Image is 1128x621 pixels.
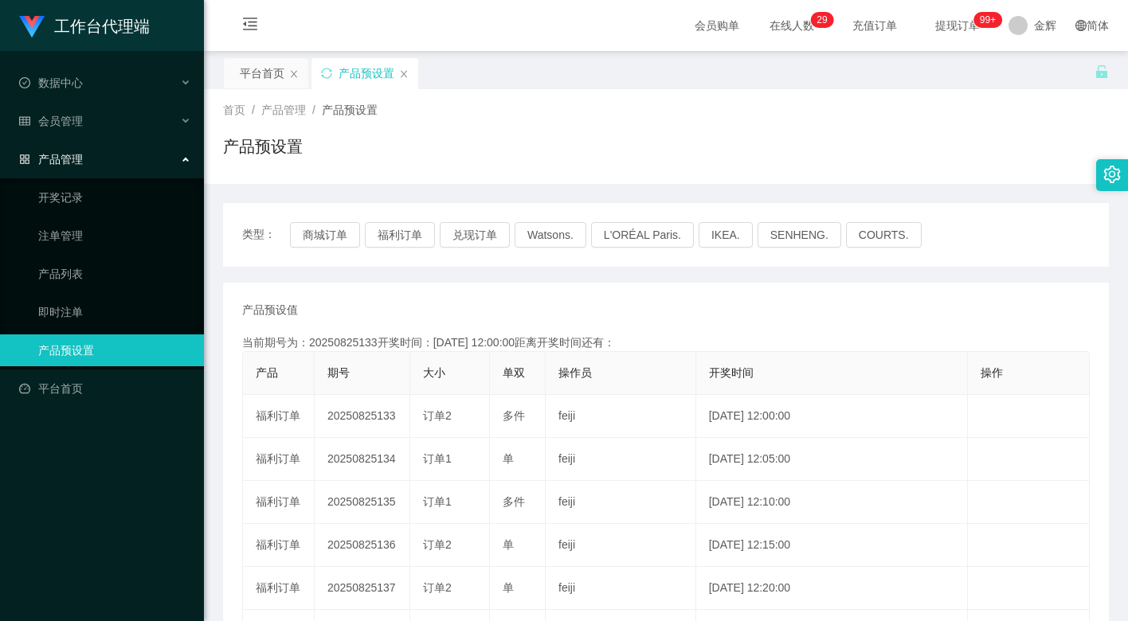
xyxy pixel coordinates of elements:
span: 会员管理 [19,115,83,127]
span: / [252,103,255,116]
button: Watsons. [515,222,586,248]
span: 单 [503,452,514,465]
span: 期号 [327,366,350,379]
span: 产品预设值 [242,302,298,318]
td: 福利订单 [243,395,315,438]
span: / [312,103,315,116]
td: feiji [546,524,696,567]
td: 福利订单 [243,438,315,481]
button: 兑现订单 [440,222,510,248]
button: 商城订单 [290,222,360,248]
td: 20250825137 [315,567,410,610]
p: 2 [817,12,822,28]
img: logo.9652507e.png [19,16,45,38]
sup: 949 [973,12,1002,28]
span: 开奖时间 [709,366,754,379]
a: 工作台代理端 [19,19,150,32]
a: 注单管理 [38,220,191,252]
td: [DATE] 12:00:00 [696,395,968,438]
div: 当前期号为：20250825133开奖时间：[DATE] 12:00:00距离开奖时间还有： [242,334,1090,351]
a: 即时注单 [38,296,191,328]
td: 福利订单 [243,567,315,610]
td: [DATE] 12:05:00 [696,438,968,481]
span: 订单2 [423,409,452,422]
span: 操作 [981,366,1003,379]
td: feiji [546,567,696,610]
p: 9 [822,12,828,28]
i: 图标: close [399,69,409,79]
i: 图标: appstore-o [19,154,30,165]
td: feiji [546,438,696,481]
i: 图标: menu-fold [223,1,277,52]
button: COURTS. [846,222,922,248]
a: 图标: dashboard平台首页 [19,373,191,404]
td: 福利订单 [243,524,315,567]
h1: 工作台代理端 [54,1,150,52]
td: 20250825136 [315,524,410,567]
td: feiji [546,395,696,438]
span: 单双 [503,366,525,379]
button: IKEA. [699,222,753,248]
i: 图标: check-circle-o [19,77,30,88]
div: 产品预设置 [339,58,394,88]
button: L'ORÉAL Paris. [591,222,694,248]
td: 20250825133 [315,395,410,438]
div: 平台首页 [240,58,284,88]
span: 充值订单 [844,20,905,31]
h1: 产品预设置 [223,135,303,158]
span: 产品 [256,366,278,379]
span: 首页 [223,103,245,116]
td: 20250825134 [315,438,410,481]
i: 图标: table [19,115,30,127]
span: 单 [503,538,514,551]
span: 提现订单 [927,20,988,31]
span: 产品预设置 [322,103,378,116]
a: 开奖记录 [38,182,191,213]
span: 多件 [503,409,525,422]
td: 20250825135 [315,481,410,524]
span: 订单2 [423,538,452,551]
span: 产品管理 [261,103,306,116]
span: 订单1 [423,452,452,465]
i: 图标: setting [1103,166,1121,183]
td: [DATE] 12:15:00 [696,524,968,567]
a: 产品列表 [38,258,191,290]
i: 图标: sync [321,68,332,79]
span: 操作员 [558,366,592,379]
span: 单 [503,581,514,594]
td: 福利订单 [243,481,315,524]
span: 数据中心 [19,76,83,89]
a: 产品预设置 [38,334,191,366]
td: [DATE] 12:20:00 [696,567,968,610]
span: 订单1 [423,495,452,508]
i: 图标: close [289,69,299,79]
span: 订单2 [423,581,452,594]
td: [DATE] 12:10:00 [696,481,968,524]
button: 福利订单 [365,222,435,248]
span: 大小 [423,366,445,379]
i: 图标: global [1075,20,1087,31]
td: feiji [546,481,696,524]
button: SENHENG. [758,222,841,248]
span: 在线人数 [762,20,822,31]
span: 类型： [242,222,290,248]
sup: 29 [810,12,833,28]
i: 图标: unlock [1095,64,1109,79]
span: 多件 [503,495,525,508]
span: 产品管理 [19,153,83,166]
